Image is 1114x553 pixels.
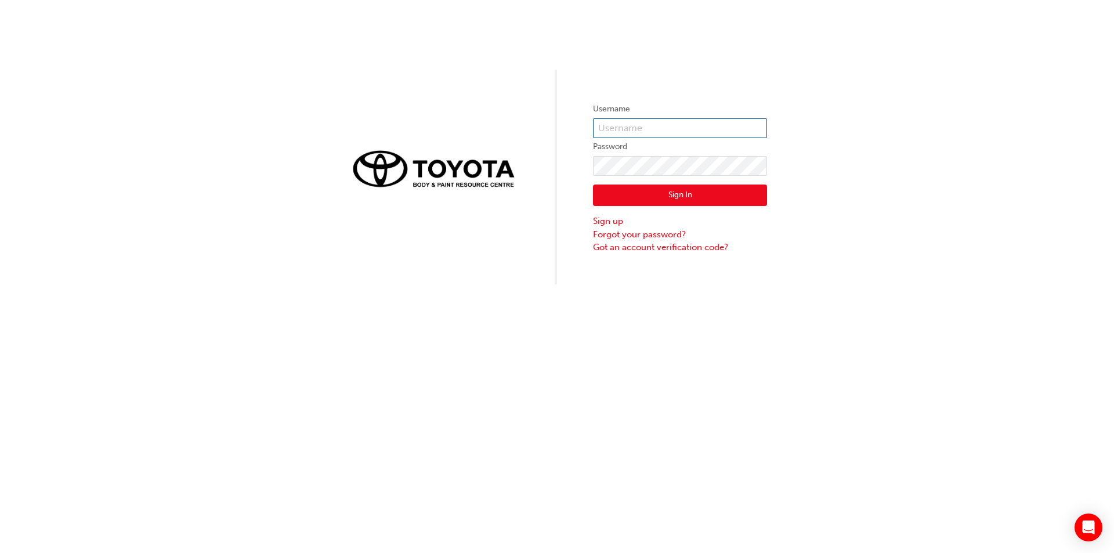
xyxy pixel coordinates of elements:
a: Forgot your password? [593,228,767,241]
input: Username [593,118,767,138]
img: Trak [347,144,521,193]
a: Got an account verification code? [593,241,767,254]
a: Sign up [593,215,767,228]
label: Password [593,140,767,154]
button: Sign In [593,185,767,207]
label: Username [593,102,767,116]
div: Open Intercom Messenger [1075,514,1102,541]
